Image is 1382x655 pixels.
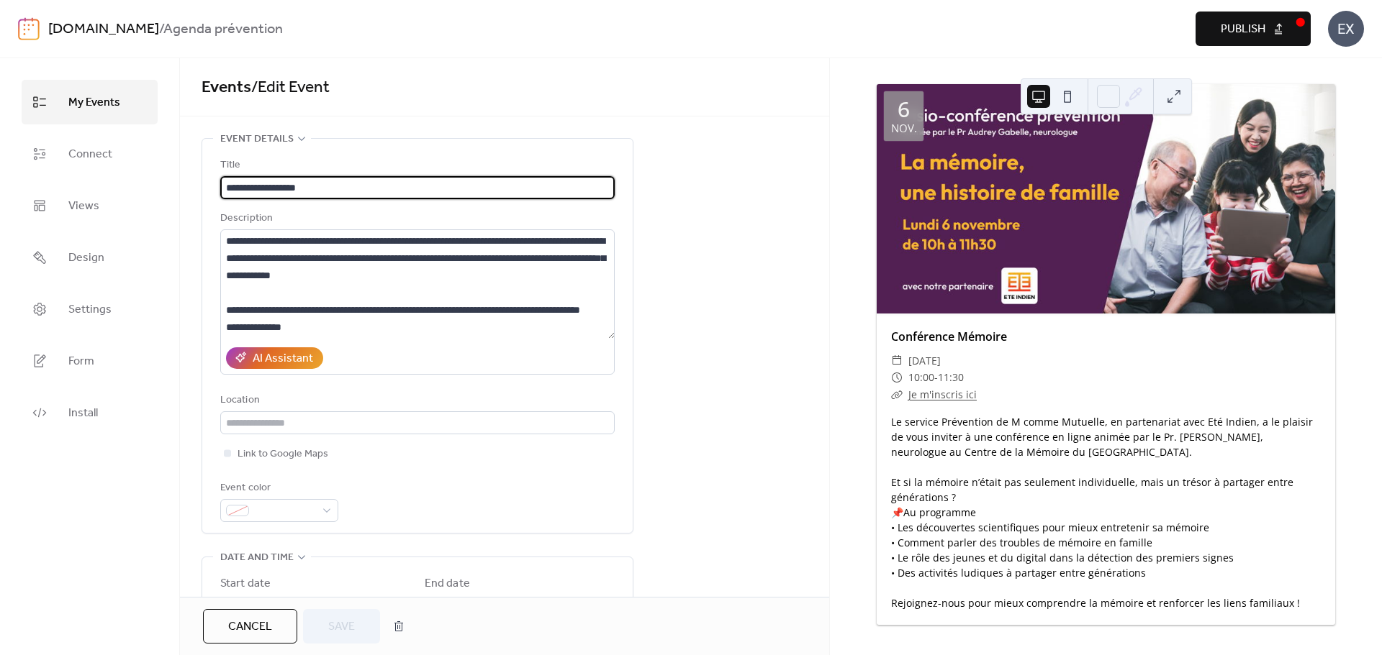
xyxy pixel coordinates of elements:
[220,131,294,148] span: Event details
[68,247,104,270] span: Design
[228,618,272,636] span: Cancel
[528,595,551,613] span: Time
[220,575,271,592] div: Start date
[68,143,112,166] span: Connect
[891,123,917,134] div: nov.
[68,91,120,114] span: My Events
[324,595,347,613] span: Time
[68,402,98,425] span: Install
[908,388,977,401] a: Je m'inscris ici
[68,298,112,321] span: Settings
[238,446,328,463] span: Link to Google Maps
[1221,21,1265,38] span: Publish
[202,72,251,104] a: Events
[220,480,335,497] div: Event color
[203,609,297,643] button: Cancel
[220,392,612,409] div: Location
[877,414,1335,610] div: Le service Prévention de M comme Mutuelle, en partenariat avec Eté Indien, a le plaisir de vous i...
[425,575,470,592] div: End date
[22,390,158,435] a: Install
[226,347,323,369] button: AI Assistant
[938,369,964,386] span: 11:30
[891,329,1007,344] a: Conférence Mémoire
[253,350,313,367] div: AI Assistant
[898,99,910,120] div: 6
[18,17,40,40] img: logo
[908,369,934,386] span: 10:00
[425,595,446,613] span: Date
[48,16,159,43] a: [DOMAIN_NAME]
[908,352,941,370] span: [DATE]
[22,80,158,124] a: My Events
[22,132,158,176] a: Connect
[1196,12,1311,46] button: Publish
[934,369,938,386] span: -
[220,157,612,174] div: Title
[220,210,612,227] div: Description
[251,72,330,104] span: / Edit Event
[22,339,158,383] a: Form
[163,16,283,43] b: Agenda prévention
[891,386,903,403] div: ​
[159,16,163,43] b: /
[891,352,903,370] div: ​
[22,183,158,228] a: Views
[68,350,94,373] span: Form
[891,369,903,386] div: ​
[1328,11,1364,47] div: EX
[22,235,158,280] a: Design
[22,287,158,331] a: Settings
[220,549,294,567] span: Date and time
[68,195,99,218] span: Views
[220,595,242,613] span: Date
